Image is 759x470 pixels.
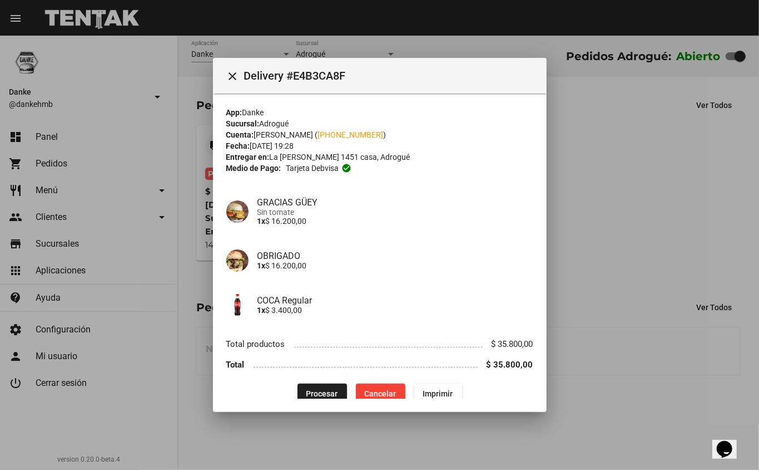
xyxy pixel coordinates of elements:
[226,108,242,117] strong: App:
[257,197,533,208] h4: GRACIAS GÜEY
[226,130,254,139] strong: Cuenta:
[414,384,462,404] button: Imprimir
[226,163,281,174] strong: Medio de Pago:
[226,354,533,375] li: Total $ 35.800,00
[226,119,260,128] strong: Sucursal:
[226,129,533,140] div: [PERSON_NAME] ( )
[306,389,338,398] span: Procesar
[222,65,244,87] button: Cerrar
[423,389,453,398] span: Imprimir
[226,249,249,272] img: 8cbb25fc-9da9-49be-b43f-6597d24bf9c4.png
[257,217,266,226] b: 1x
[341,163,351,173] mat-icon: check_circle
[257,251,533,261] h4: OBRIGADO
[318,130,384,139] a: [PHONE_NUMBER]
[257,261,533,270] p: $ 16.200,00
[297,384,347,404] button: Procesar
[226,141,250,150] strong: Fecha:
[226,151,533,163] div: La [PERSON_NAME] 1451 casa, Adrogué
[257,217,533,226] p: $ 16.200,00
[226,200,249,223] img: 0802e3e7-8563-474c-bc84-a5029aa02d16.png
[244,67,538,85] span: Delivery #E4B3CA8F
[286,163,339,174] span: Tarjeta debvisa
[712,425,748,459] iframe: chat widget
[226,70,240,83] mat-icon: Cerrar
[226,334,533,355] li: Total productos $ 35.800,00
[226,140,533,151] div: [DATE] 19:28
[257,261,266,270] b: 1x
[226,118,533,129] div: Adrogué
[257,295,533,306] h4: COCA Regular
[257,208,533,217] span: Sin tomate
[365,389,396,398] span: Cancelar
[257,306,533,315] p: $ 3.400,00
[226,294,249,316] img: 5b2fc24d-c364-40db-a023-ca46f042ec29.jpeg
[226,153,270,161] strong: Entregar en:
[226,107,533,118] div: Danke
[257,306,266,315] b: 1x
[356,384,405,404] button: Cancelar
